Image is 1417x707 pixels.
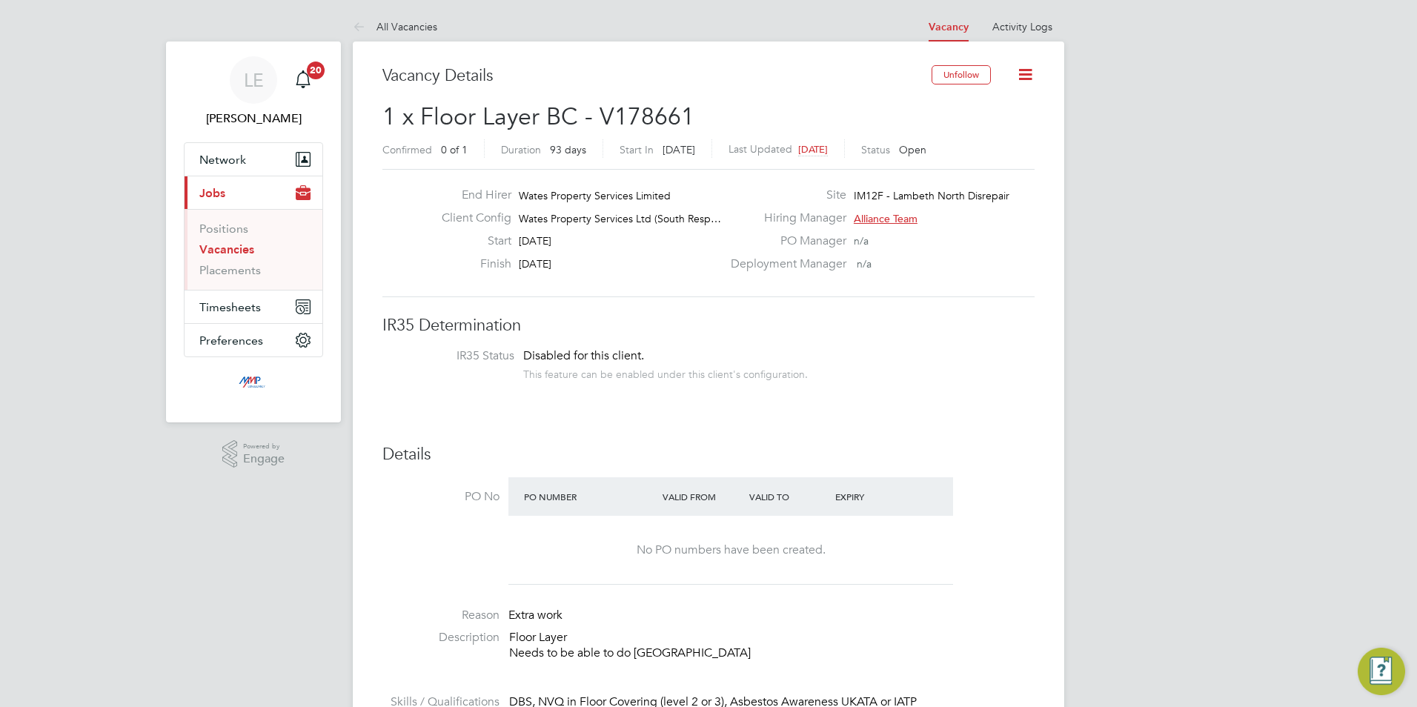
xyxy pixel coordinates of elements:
a: LE[PERSON_NAME] [184,56,323,127]
span: n/a [857,257,872,270]
label: Description [382,630,500,645]
button: Unfollow [932,65,991,84]
h3: Vacancy Details [382,65,932,87]
span: Powered by [243,440,285,453]
label: Status [861,143,890,156]
p: Floor Layer Needs to be able to do [GEOGRAPHIC_DATA] [509,630,1035,661]
span: 0 of 1 [441,143,468,156]
span: [DATE] [519,234,551,248]
span: IM12F - Lambeth North Disrepair [854,189,1009,202]
label: Finish [430,256,511,272]
span: LE [244,70,264,90]
span: Wates Property Services Ltd (South Resp… [519,212,721,225]
span: Open [899,143,926,156]
label: Duration [501,143,541,156]
label: Start [430,233,511,249]
button: Network [185,143,322,176]
button: Engage Resource Center [1358,648,1405,695]
button: Timesheets [185,291,322,323]
span: Alliance Team [854,212,917,225]
a: Powered byEngage [222,440,285,468]
a: Vacancy [929,21,969,33]
label: IR35 Status [397,348,514,364]
label: Confirmed [382,143,432,156]
span: [DATE] [519,257,551,270]
label: Site [722,187,846,203]
span: Libby Evans [184,110,323,127]
button: Jobs [185,176,322,209]
a: Go to home page [184,372,323,396]
span: 1 x Floor Layer BC - V178661 [382,102,694,131]
a: All Vacancies [353,20,437,33]
a: Placements [199,263,261,277]
span: 93 days [550,143,586,156]
label: Deployment Manager [722,256,846,272]
span: Network [199,153,246,167]
div: Valid To [746,483,832,510]
div: No PO numbers have been created. [523,542,938,558]
span: Extra work [508,608,563,623]
div: Jobs [185,209,322,290]
label: PO No [382,489,500,505]
h3: IR35 Determination [382,315,1035,336]
div: Valid From [659,483,746,510]
div: PO Number [520,483,659,510]
label: Hiring Manager [722,210,846,226]
a: Activity Logs [992,20,1052,33]
span: n/a [854,234,869,248]
button: Preferences [185,324,322,356]
label: Last Updated [729,142,792,156]
label: Reason [382,608,500,623]
h3: Details [382,444,1035,465]
span: Wates Property Services Limited [519,189,671,202]
a: 20 [288,56,318,104]
span: [DATE] [798,143,828,156]
img: mmpconsultancy-logo-retina.png [233,372,275,396]
div: Expiry [832,483,918,510]
div: This feature can be enabled under this client's configuration. [523,364,808,381]
span: Disabled for this client. [523,348,644,363]
label: Start In [620,143,654,156]
a: Vacancies [199,242,254,256]
label: End Hirer [430,187,511,203]
a: Positions [199,222,248,236]
span: Preferences [199,333,263,348]
nav: Main navigation [166,42,341,422]
span: Jobs [199,186,225,200]
span: [DATE] [663,143,695,156]
span: Timesheets [199,300,261,314]
label: PO Manager [722,233,846,249]
span: Engage [243,453,285,465]
span: 20 [307,62,325,79]
label: Client Config [430,210,511,226]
